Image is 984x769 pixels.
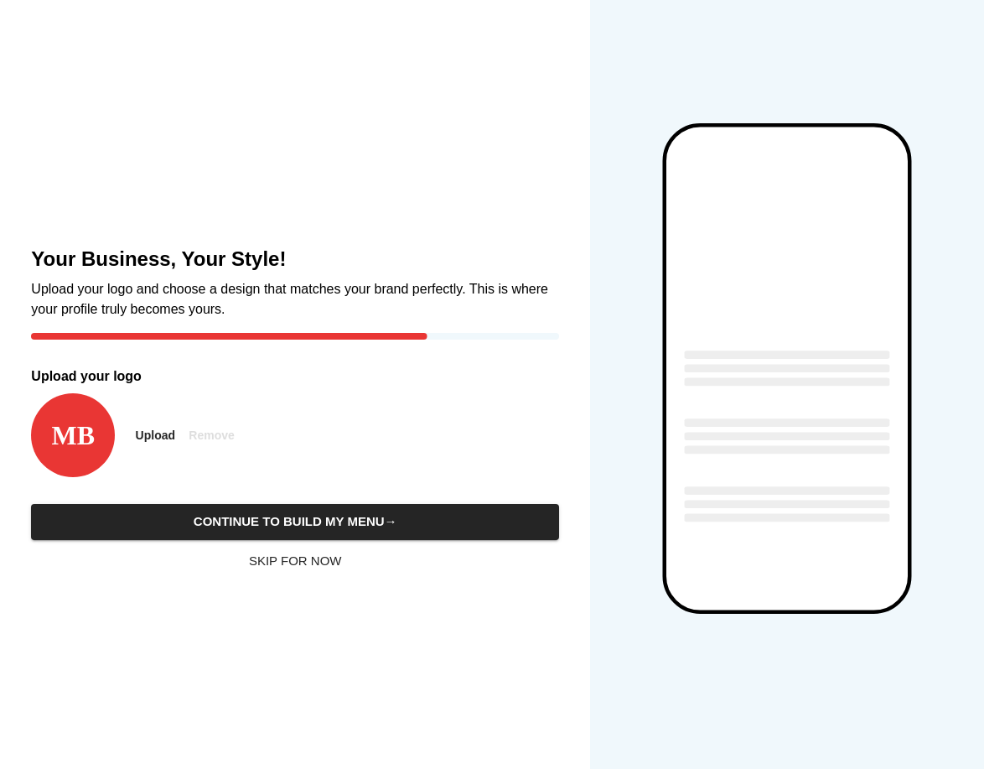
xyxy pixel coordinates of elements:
[128,420,182,451] button: Upload
[666,127,908,610] iframe: Mobile Preview
[49,511,541,533] span: Continue to Build My Menu →
[31,246,559,273] h2: Your Business, Your Style!
[40,550,550,572] span: Skip for Now
[31,279,559,320] p: Upload your logo and choose a design that matches your brand perfectly. This is where your profil...
[31,504,559,539] button: Continue to Build My Menu→
[135,425,175,446] span: Upload
[31,393,115,477] p: M B
[31,543,559,579] button: Skip for Now
[31,366,559,387] p: Upload your logo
